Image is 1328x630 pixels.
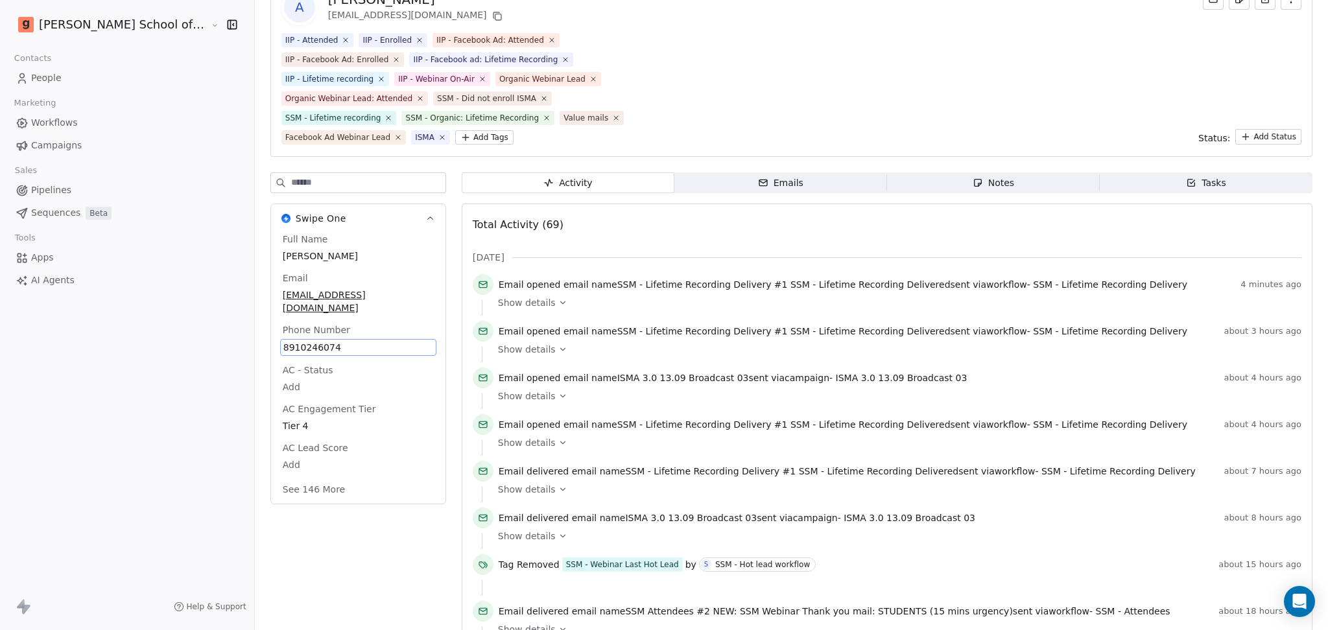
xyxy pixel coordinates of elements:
[39,16,207,33] span: [PERSON_NAME] School of Finance LLP
[187,601,246,612] span: Help & Support
[1198,132,1230,145] span: Status:
[280,402,379,415] span: AC Engagement Tier
[18,17,34,32] img: Goela%20School%20Logos%20(4).png
[1224,373,1301,383] span: about 4 hours ago
[455,130,514,145] button: Add Tags
[499,511,975,524] span: email name sent via campaign -
[328,8,505,24] div: [EMAIL_ADDRESS][DOMAIN_NAME]
[1033,326,1187,336] span: SSM - Lifetime Recording Delivery
[8,49,57,68] span: Contacts
[31,183,71,197] span: Pipelines
[473,251,504,264] span: [DATE]
[498,296,556,309] span: Show details
[174,601,246,612] a: Help & Support
[617,373,749,383] span: ISMA 3.0 13.09 Broadcast 03
[10,112,244,134] a: Workflows
[498,483,556,496] span: Show details
[499,279,561,290] span: Email opened
[499,465,1196,478] span: email name sent via workflow -
[285,73,373,85] div: IIP - Lifetime recording
[285,132,390,143] div: Facebook Ad Webinar Lead
[437,93,536,104] div: SSM - Did not enroll ISMA
[9,161,43,180] span: Sales
[499,278,1187,291] span: email name sent via workflow -
[285,34,338,46] div: IIP - Attended
[498,436,1292,449] a: Show details
[296,212,346,225] span: Swipe One
[398,73,475,85] div: IIP - Webinar On-Air
[10,247,244,268] a: Apps
[1284,586,1315,617] div: Open Intercom Messenger
[617,326,951,336] span: SSM - Lifetime Recording Delivery #1 SSM - Lifetime Recording Delivered
[758,176,803,190] div: Emails
[405,112,539,124] div: SSM - Organic: Lifetime Recording
[498,343,1292,356] a: Show details
[499,325,1187,338] span: email name sent via workflow -
[1218,559,1301,570] span: about 15 hours ago
[283,341,433,354] span: 8910246074
[617,279,951,290] span: SSM - Lifetime Recording Delivery #1 SSM - Lifetime Recording Delivered
[280,233,331,246] span: Full Name
[499,371,967,384] span: email name sent via campaign -
[1096,606,1170,616] span: SSM - Attendees
[1224,419,1301,430] span: about 4 hours ago
[563,112,608,124] div: Value mails
[280,364,336,377] span: AC - Status
[498,436,556,449] span: Show details
[283,380,434,393] span: Add
[362,34,412,46] div: IIP - Enrolled
[617,419,951,430] span: SSM - Lifetime Recording Delivery #1 SSM - Lifetime Recording Delivered
[499,606,569,616] span: Email delivered
[31,139,82,152] span: Campaigns
[499,373,561,383] span: Email opened
[31,71,62,85] span: People
[499,418,1187,431] span: email name sent via workflow -
[281,214,290,223] img: Swipe One
[10,270,244,291] a: AI Agents
[31,206,80,220] span: Sequences
[280,272,311,285] span: Email
[1224,513,1301,523] span: about 8 hours ago
[1240,279,1301,290] span: 4 minutes ago
[283,458,434,471] span: Add
[566,559,679,570] div: SSM - Webinar Last Hot Lead
[285,54,389,65] div: IIP - Facebook Ad: Enrolled
[498,390,1292,402] a: Show details
[285,93,412,104] div: Organic Webinar Lead: Attended
[283,250,434,262] span: [PERSON_NAME]
[1218,606,1301,616] span: about 18 hours ago
[1041,466,1196,476] span: SSM - Lifetime Recording Delivery
[625,466,958,476] span: SSM - Lifetime Recording Delivery #1 SSM - Lifetime Recording Delivered
[498,390,556,402] span: Show details
[715,560,810,569] div: SSM - Hot lead workflow
[473,218,563,231] span: Total Activity (69)
[415,132,434,143] div: ISMA
[844,513,975,523] span: ISMA 3.0 13.09 Broadcast 03
[625,513,757,523] span: ISMA 3.0 13.09 Broadcast 03
[9,228,41,248] span: Tools
[31,251,54,264] span: Apps
[836,373,967,383] span: ISMA 3.0 13.09 Broadcast 03
[499,466,569,476] span: Email delivered
[1033,419,1187,430] span: SSM - Lifetime Recording Delivery
[498,530,556,542] span: Show details
[283,288,434,314] span: [EMAIL_ADDRESS][DOMAIN_NAME]
[498,483,1292,496] a: Show details
[973,176,1014,190] div: Notes
[499,513,569,523] span: Email delivered
[1186,176,1226,190] div: Tasks
[31,274,75,287] span: AI Agents
[413,54,558,65] div: IIP - Facebook ad: Lifetime Recording
[285,112,381,124] div: SSM - Lifetime recording
[499,419,561,430] span: Email opened
[498,530,1292,542] a: Show details
[1235,129,1301,145] button: Add Status
[498,343,556,356] span: Show details
[86,207,112,220] span: Beta
[271,204,445,233] button: Swipe OneSwipe One
[685,558,696,571] span: by
[436,34,544,46] div: IIP - Facebook Ad: Attended
[499,605,1170,618] span: email name sent via workflow -
[271,233,445,504] div: Swipe OneSwipe One
[16,14,202,36] button: [PERSON_NAME] School of Finance LLP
